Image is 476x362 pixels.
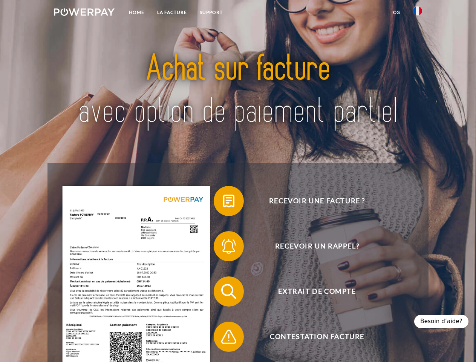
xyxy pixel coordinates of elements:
img: logo-powerpay-white.svg [54,8,115,16]
span: Recevoir un rappel? [225,231,409,261]
a: CG [387,6,407,19]
button: Recevoir un rappel? [214,231,410,261]
img: qb_bill.svg [219,192,238,210]
img: fr [413,6,422,15]
span: Contestation Facture [225,322,409,352]
img: qb_warning.svg [219,327,238,346]
span: Recevoir une facture ? [225,186,409,216]
a: Support [193,6,229,19]
div: Besoin d’aide? [414,315,468,328]
img: qb_search.svg [219,282,238,301]
button: Extrait de compte [214,276,410,307]
button: Contestation Facture [214,322,410,352]
a: LA FACTURE [151,6,193,19]
img: qb_bell.svg [219,237,238,256]
span: Extrait de compte [225,276,409,307]
a: Home [122,6,151,19]
button: Recevoir une facture ? [214,186,410,216]
img: title-powerpay_fr.svg [72,36,404,144]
